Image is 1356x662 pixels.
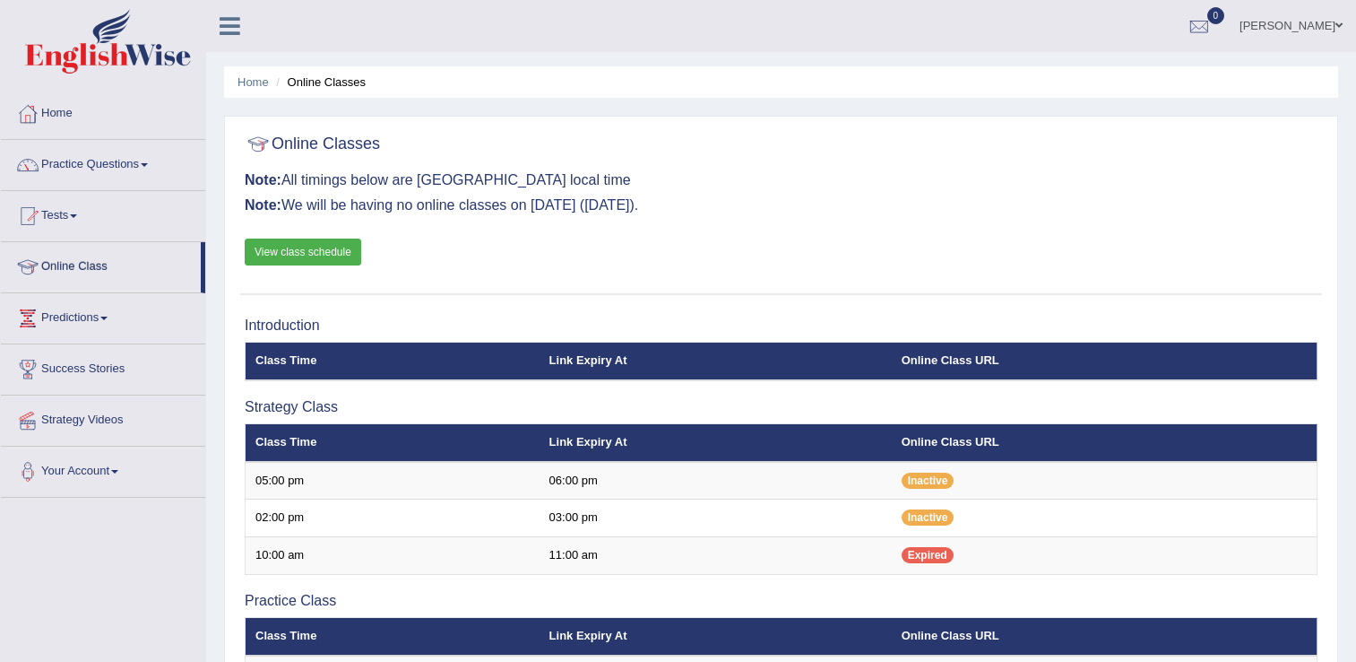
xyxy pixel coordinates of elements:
[902,510,954,526] span: Inactive
[245,172,281,187] b: Note:
[245,197,281,213] b: Note:
[1207,7,1225,24] span: 0
[1,344,205,389] a: Success Stories
[245,172,1317,188] h3: All timings below are [GEOGRAPHIC_DATA] local time
[540,424,892,462] th: Link Expiry At
[1,396,205,440] a: Strategy Videos
[1,242,201,287] a: Online Class
[540,343,892,380] th: Link Expiry At
[1,293,205,338] a: Predictions
[1,191,205,236] a: Tests
[245,399,1317,415] h3: Strategy Class
[902,473,954,489] span: Inactive
[272,74,366,91] li: Online Classes
[246,536,540,574] td: 10:00 am
[1,447,205,492] a: Your Account
[1,89,205,134] a: Home
[246,462,540,500] td: 05:00 pm
[245,131,380,158] h2: Online Classes
[540,536,892,574] td: 11:00 am
[892,618,1317,656] th: Online Class URL
[246,343,540,380] th: Class Time
[246,618,540,656] th: Class Time
[540,618,892,656] th: Link Expiry At
[540,462,892,500] td: 06:00 pm
[1,140,205,185] a: Practice Questions
[246,500,540,537] td: 02:00 pm
[892,424,1317,462] th: Online Class URL
[238,75,269,89] a: Home
[245,239,361,266] a: View class schedule
[245,593,1317,609] h3: Practice Class
[540,500,892,537] td: 03:00 pm
[245,318,1317,334] h3: Introduction
[892,343,1317,380] th: Online Class URL
[245,197,1317,213] h3: We will be having no online classes on [DATE] ([DATE]).
[246,424,540,462] th: Class Time
[902,547,954,563] span: Expired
